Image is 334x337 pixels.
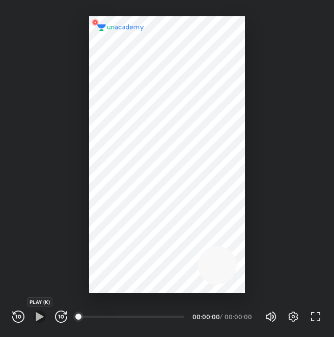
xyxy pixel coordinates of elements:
div: 00:00:00 [225,314,253,320]
div: 00:00:00 [192,314,218,320]
img: logo.2a7e12a2.svg [97,24,144,32]
div: / [220,314,222,320]
img: wMgqJGBwKWe8AAAAABJRU5ErkJggg== [89,16,101,28]
div: PLAY (K) [27,297,52,307]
